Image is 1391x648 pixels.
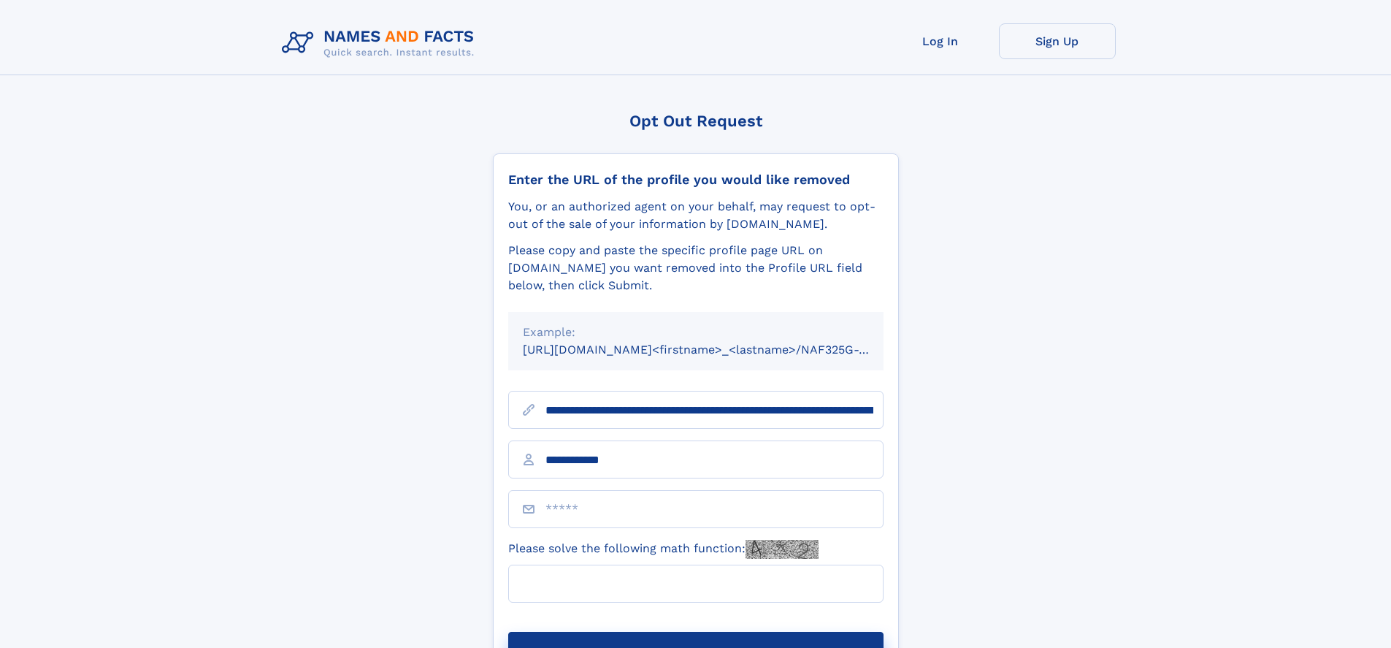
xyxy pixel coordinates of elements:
img: Logo Names and Facts [276,23,486,63]
div: Enter the URL of the profile you would like removed [508,172,884,188]
a: Log In [882,23,999,59]
small: [URL][DOMAIN_NAME]<firstname>_<lastname>/NAF325G-xxxxxxxx [523,343,911,357]
label: Please solve the following math function: [508,540,819,559]
a: Sign Up [999,23,1116,59]
div: Example: [523,324,869,341]
div: Opt Out Request [493,112,899,130]
div: Please copy and paste the specific profile page URL on [DOMAIN_NAME] you want removed into the Pr... [508,242,884,294]
div: You, or an authorized agent on your behalf, may request to opt-out of the sale of your informatio... [508,198,884,233]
